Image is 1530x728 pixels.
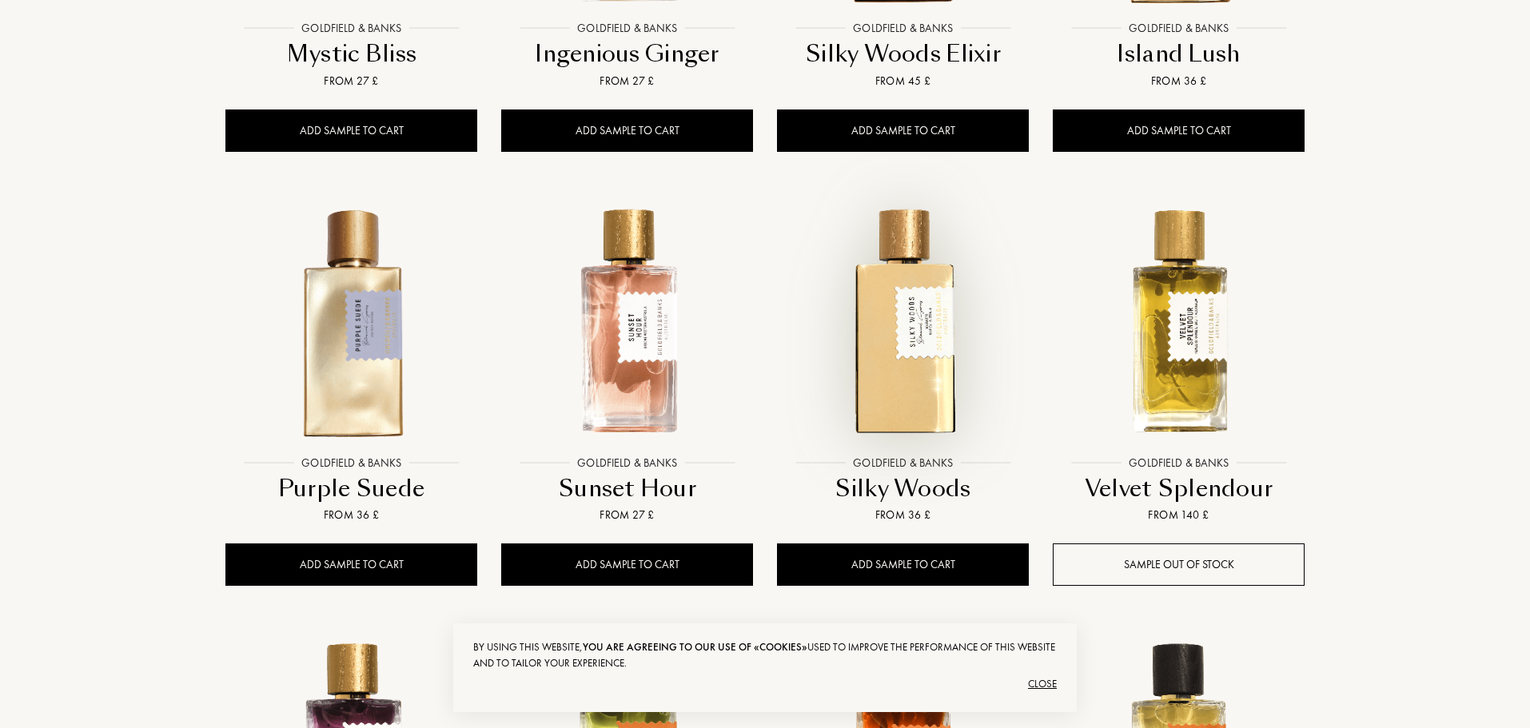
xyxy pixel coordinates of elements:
[1053,109,1305,152] div: Add sample to cart
[779,197,1027,446] img: Silky Woods Goldfield & Banks
[473,671,1057,697] div: Close
[777,180,1029,544] a: Silky Woods Goldfield & BanksGoldfield & BanksSilky WoodsFrom 36 £
[508,73,747,90] div: From 27 £
[1059,507,1298,523] div: From 140 £
[227,197,476,446] img: Purple Suede Goldfield & Banks
[232,507,471,523] div: From 36 £
[501,543,753,586] div: Add sample to cart
[225,543,477,586] div: Add sample to cart
[777,543,1029,586] div: Add sample to cart
[783,507,1022,523] div: From 36 £
[783,73,1022,90] div: From 45 £
[501,109,753,152] div: Add sample to cart
[473,639,1057,671] div: By using this website, used to improve the performance of this website and to tailor your experie...
[225,109,477,152] div: Add sample to cart
[501,180,753,544] a: Sunset Hour Goldfield & BanksGoldfield & BanksSunset HourFrom 27 £
[1059,73,1298,90] div: From 36 £
[1053,180,1305,544] a: Velvet Splendour Goldfield & BanksGoldfield & BanksVelvet SplendourFrom 140 £
[232,73,471,90] div: From 27 £
[583,640,807,654] span: you are agreeing to our use of «cookies»
[503,197,751,446] img: Sunset Hour Goldfield & Banks
[225,180,477,544] a: Purple Suede Goldfield & BanksGoldfield & BanksPurple SuedeFrom 36 £
[508,507,747,523] div: From 27 £
[1054,197,1303,446] img: Velvet Splendour Goldfield & Banks
[1053,543,1305,586] div: Sample out of stock
[777,109,1029,152] div: Add sample to cart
